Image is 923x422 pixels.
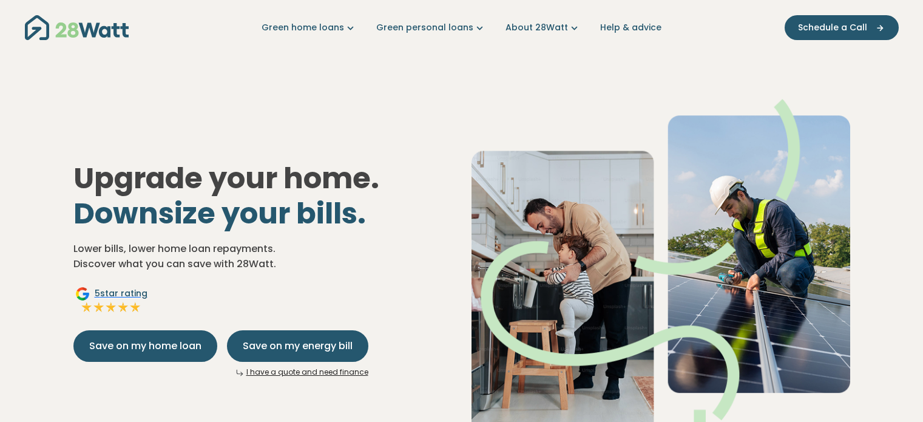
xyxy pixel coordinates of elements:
a: I have a quote and need finance [246,367,368,377]
button: Save on my home loan [73,330,217,362]
img: Full star [117,301,129,313]
img: 28Watt [25,15,129,40]
span: Save on my home loan [89,339,201,353]
a: Google5star ratingFull starFull starFull starFull starFull star [73,287,149,316]
img: Google [75,287,90,301]
span: Save on my energy bill [243,339,353,353]
img: Full star [129,301,141,313]
button: Schedule a Call [785,15,899,40]
p: Lower bills, lower home loan repayments. Discover what you can save with 28Watt. [73,241,452,272]
span: Schedule a Call [798,21,867,34]
a: Help & advice [600,21,661,34]
h1: Upgrade your home. [73,161,452,231]
img: Full star [93,301,105,313]
a: Green personal loans [376,21,486,34]
span: 5 star rating [95,287,147,300]
nav: Main navigation [25,12,899,43]
button: Save on my energy bill [227,330,368,362]
a: Green home loans [262,21,357,34]
a: About 28Watt [505,21,581,34]
img: Full star [81,301,93,313]
img: Full star [105,301,117,313]
span: Downsize your bills. [73,193,366,234]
